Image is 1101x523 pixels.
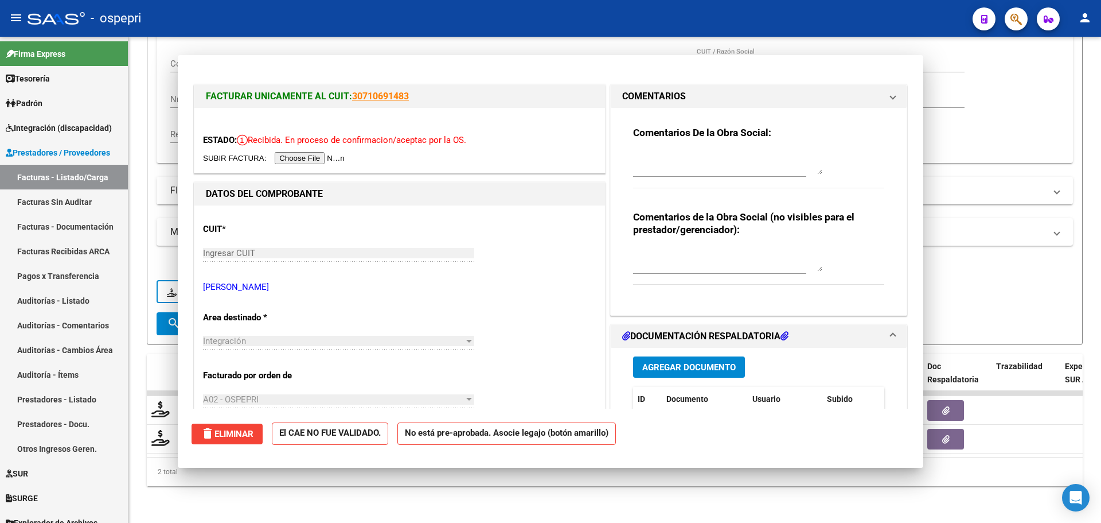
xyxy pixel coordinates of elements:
datatable-header-cell: Subido [822,387,880,412]
p: CUIT [203,223,321,236]
datatable-header-cell: Usuario [748,387,822,412]
span: Prestadores / Proveedores [6,146,110,159]
span: Integración [203,336,246,346]
span: Recibida. En proceso de confirmacion/aceptac por la OS. [237,135,466,145]
mat-icon: menu [9,11,23,25]
span: SUR [6,467,28,480]
span: SURGE [6,492,38,505]
h1: DOCUMENTACIÓN RESPALDATORIA [622,330,788,343]
span: Agregar Documento [642,362,736,373]
span: Comprobante Tipo [170,59,263,69]
span: FACTURAR UNICAMENTE AL CUIT: [206,91,352,102]
strong: No está pre-aprobada. Asocie legajo (botón amarillo) [397,423,616,445]
div: 2 total [147,458,1083,486]
span: ID [638,394,645,404]
span: - ospepri [91,6,141,31]
mat-icon: delete [201,427,214,440]
strong: Comentarios De la Obra Social: [633,127,771,138]
span: Trazabilidad [996,362,1043,371]
div: COMENTARIOS [611,108,907,316]
a: 30710691483 [352,91,409,102]
datatable-header-cell: Doc Respaldatoria [923,354,991,405]
span: Buscar Comprobante [167,319,280,329]
span: Eliminar [201,429,253,439]
h1: COMENTARIOS [622,90,686,103]
h4: - filtros rápidos Integración - [157,258,1073,271]
span: Subido [827,394,853,404]
span: Tesorería [6,72,50,85]
mat-panel-title: MAS FILTROS [170,226,1045,238]
p: Area destinado * [203,311,321,324]
p: Facturado por orden de [203,369,321,382]
mat-expansion-panel-header: DOCUMENTACIÓN RESPALDATORIA [611,325,907,348]
span: Conf. no pedidas [167,286,254,297]
div: Open Intercom Messenger [1062,484,1090,512]
mat-icon: person [1078,11,1092,25]
mat-expansion-panel-header: COMENTARIOS [611,85,907,108]
span: ESTADO: [203,135,237,145]
button: Eliminar [192,424,263,444]
span: Usuario [752,394,780,404]
span: Documento [666,394,708,404]
mat-icon: search [167,316,181,330]
mat-panel-title: FILTROS DE INTEGRACION [170,184,1045,197]
button: Agregar Documento [633,357,745,378]
datatable-header-cell: Acción [880,387,937,412]
strong: DATOS DEL COMPROBANTE [206,188,323,199]
datatable-header-cell: ID [633,387,662,412]
span: Integración (discapacidad) [6,122,112,134]
datatable-header-cell: Documento [662,387,748,412]
span: Firma Express [6,48,65,60]
span: Padrón [6,97,42,110]
span: A02 - OSPEPRI [203,394,259,405]
datatable-header-cell: Trazabilidad [991,354,1060,405]
strong: El CAE NO FUE VALIDADO. [272,423,388,445]
p: [PERSON_NAME] [203,281,596,294]
strong: Comentarios de la Obra Social (no visibles para el prestador/gerenciador): [633,211,854,235]
span: Doc Respaldatoria [927,362,979,384]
